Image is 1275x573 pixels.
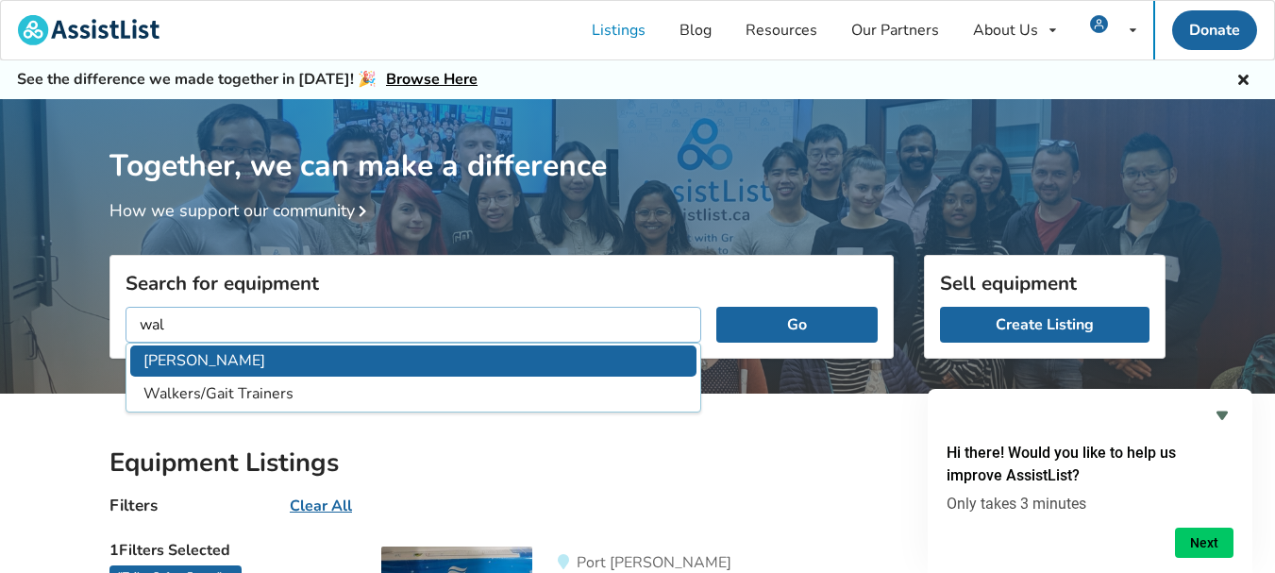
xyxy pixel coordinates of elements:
[130,379,696,410] li: Walkers/Gait Trainers
[973,23,1038,38] div: About Us
[109,447,1166,480] h2: Equipment Listings
[940,307,1149,343] a: Create Listing
[109,99,1166,185] h1: Together, we can make a difference
[663,1,729,59] a: Blog
[109,495,158,516] h4: Filters
[940,271,1149,295] h3: Sell equipment
[947,442,1233,487] h2: Hi there! Would you like to help us improve AssistList?
[126,307,701,343] input: I am looking for...
[1172,10,1257,50] a: Donate
[1211,404,1233,427] button: Hide survey
[834,1,956,59] a: Our Partners
[575,1,663,59] a: Listings
[290,496,352,516] u: Clear All
[1175,528,1233,558] button: Next question
[947,404,1233,558] div: Hi there! Would you like to help us improve AssistList?
[1090,15,1108,33] img: user icon
[126,271,878,295] h3: Search for equipment
[109,531,351,565] h5: 1 Filters Selected
[729,1,834,59] a: Resources
[716,307,878,343] button: Go
[130,345,696,377] li: [PERSON_NAME]
[947,495,1233,513] p: Only takes 3 minutes
[17,70,478,90] h5: See the difference we made together in [DATE]! 🎉
[386,69,478,90] a: Browse Here
[577,552,731,573] span: Port [PERSON_NAME]
[109,199,374,222] a: How we support our community
[18,15,159,45] img: assistlist-logo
